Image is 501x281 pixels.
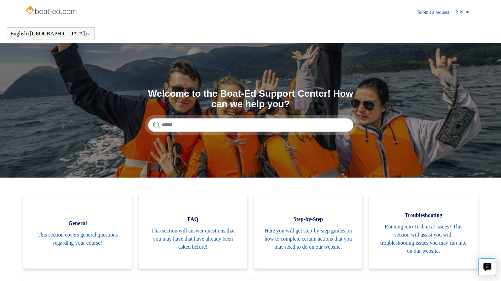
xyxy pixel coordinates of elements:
[417,9,456,16] a: Submit a request
[33,219,122,227] span: General
[456,8,476,16] a: Sign in
[149,215,237,223] span: FAQ
[25,4,78,18] img: Boat-Ed Help Center home page
[379,223,468,255] span: Running into Technical issues? This section will assist you with troubleshooting issues you may r...
[149,227,237,251] span: This section will answer questions that you may have that have already been asked before!
[148,118,353,132] input: Search
[264,227,353,251] span: Here you will get step-by-step guides on how to complete certain actions that you may need to do ...
[264,215,353,223] span: Step-by-Step
[148,89,353,110] h1: Welcome to the Boat-Ed Support Center! How can we help you?
[139,194,247,269] a: FAQ This section will answer questions that you may have that have already been asked before!
[33,231,122,247] span: This section covers general questions regarding your course!
[379,211,468,219] span: Troubleshooting
[10,31,91,37] button: English ([GEOGRAPHIC_DATA])
[369,194,478,269] a: Troubleshooting Running into Technical issues? This section will assist you with troubleshooting ...
[23,194,132,269] a: General This section covers general questions regarding your course!
[478,258,496,276] button: Live chat
[254,194,363,269] a: Step-by-Step Here you will get step-by-step guides on how to complete certain actions that you ma...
